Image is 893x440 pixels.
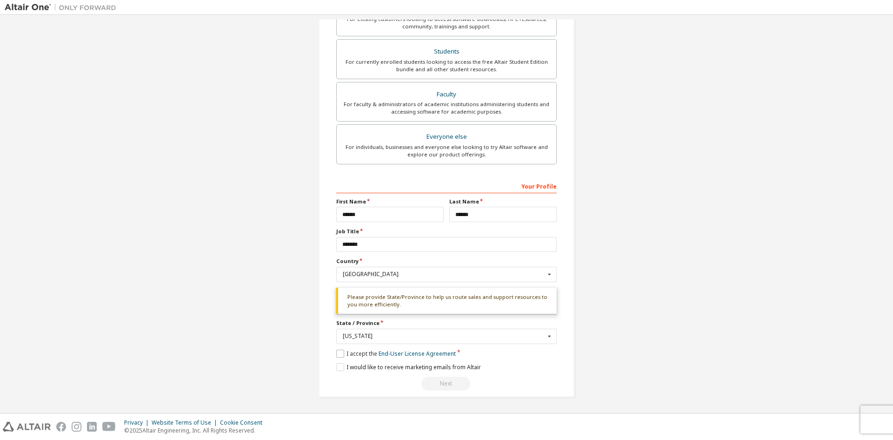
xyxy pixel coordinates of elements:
[342,88,551,101] div: Faculty
[87,422,97,432] img: linkedin.svg
[343,271,545,277] div: [GEOGRAPHIC_DATA]
[379,350,456,358] a: End-User License Agreement
[336,257,557,265] label: Country
[336,377,557,391] div: Select your account type to continue
[336,198,444,205] label: First Name
[342,45,551,58] div: Students
[449,198,557,205] label: Last Name
[342,101,551,115] div: For faculty & administrators of academic institutions administering students and accessing softwa...
[3,422,51,432] img: altair_logo.svg
[336,178,557,193] div: Your Profile
[124,419,152,426] div: Privacy
[220,419,268,426] div: Cookie Consent
[336,228,557,235] label: Job Title
[342,143,551,158] div: For individuals, businesses and everyone else looking to try Altair software and explore our prod...
[124,426,268,434] p: © 2025 Altair Engineering, Inc. All Rights Reserved.
[72,422,81,432] img: instagram.svg
[342,130,551,143] div: Everyone else
[342,58,551,73] div: For currently enrolled students looking to access the free Altair Student Edition bundle and all ...
[336,363,481,371] label: I would like to receive marketing emails from Altair
[56,422,66,432] img: facebook.svg
[342,15,551,30] div: For existing customers looking to access software downloads, HPC resources, community, trainings ...
[336,288,557,314] div: Please provide State/Province to help us route sales and support resources to you more efficiently.
[336,319,557,327] label: State / Province
[336,350,456,358] label: I accept the
[102,422,116,432] img: youtube.svg
[5,3,121,12] img: Altair One
[152,419,220,426] div: Website Terms of Use
[343,333,545,339] div: [US_STATE]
